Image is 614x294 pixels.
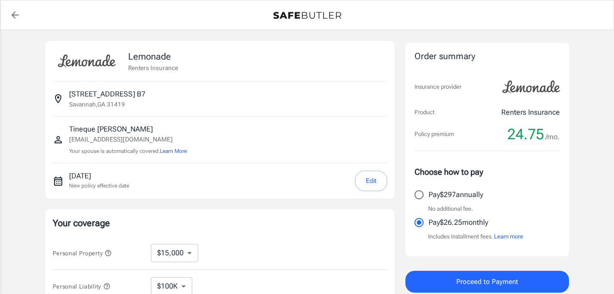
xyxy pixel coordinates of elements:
span: Personal Liability [53,283,110,290]
p: Pay $26.25 monthly [429,217,488,228]
p: Renters Insurance [128,63,178,72]
span: Personal Property [53,250,112,257]
button: Edit [355,171,387,191]
button: Learn More [160,147,187,155]
img: Back to quotes [273,12,341,19]
p: Pay $297 annually [429,189,483,200]
img: Lemonade [53,48,121,74]
p: Renters Insurance [501,107,560,118]
p: Includes installment fees. [428,232,523,241]
p: Policy premium [414,130,454,139]
svg: Insured person [53,134,64,145]
a: back to quotes [6,6,24,24]
button: Personal Property [53,248,112,259]
span: Proceed to Payment [456,276,518,288]
img: Lemonade [497,74,565,100]
svg: New policy start date [53,176,64,187]
p: New policy effective date [69,182,129,190]
p: [STREET_ADDRESS] B7 [69,89,145,100]
p: Your coverage [53,217,387,229]
p: Insurance provider [414,82,461,91]
button: Learn more [494,232,523,241]
span: /mo. [545,131,560,143]
p: Choose how to pay [414,166,560,178]
p: Lemonade [128,50,178,63]
button: Proceed to Payment [405,271,569,293]
p: [EMAIL_ADDRESS][DOMAIN_NAME] [69,135,187,144]
p: Tineque [PERSON_NAME] [69,124,187,135]
p: Your spouse is automatically covered. [69,147,187,156]
button: Personal Liability [53,281,110,292]
span: 24.75 [507,125,544,143]
div: Order summary [414,50,560,63]
p: Product [414,108,434,117]
svg: Insured address [53,93,64,104]
p: Savannah , GA 31419 [69,100,125,109]
p: No additional fee. [428,204,473,213]
p: [DATE] [69,171,129,182]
